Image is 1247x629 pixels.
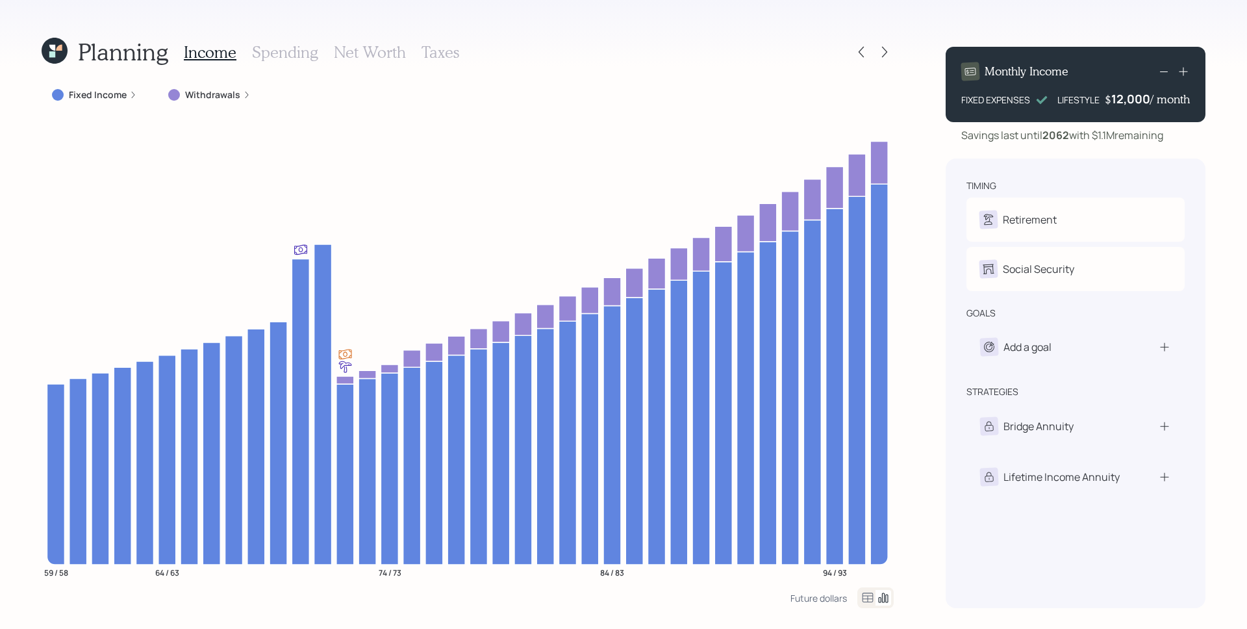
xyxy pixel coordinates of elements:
[985,64,1068,79] h4: Monthly Income
[790,592,847,604] div: Future dollars
[1057,93,1100,107] div: LIFESTYLE
[1042,128,1069,142] b: 2062
[185,88,240,101] label: Withdrawals
[379,567,401,578] tspan: 74 / 73
[422,43,459,62] h3: Taxes
[155,567,179,578] tspan: 64 / 63
[69,88,127,101] label: Fixed Income
[1111,91,1150,107] div: 12,000
[1003,339,1052,355] div: Add a goal
[78,38,168,66] h1: Planning
[252,43,318,62] h3: Spending
[1150,92,1190,107] h4: / month
[823,567,847,578] tspan: 94 / 93
[1003,261,1074,277] div: Social Security
[961,127,1163,143] div: Savings last until with $1.1M remaining
[44,567,68,578] tspan: 59 / 58
[1105,92,1111,107] h4: $
[966,385,1018,398] div: strategies
[1003,212,1057,227] div: Retirement
[334,43,406,62] h3: Net Worth
[1003,418,1074,434] div: Bridge Annuity
[600,567,624,578] tspan: 84 / 83
[1003,469,1120,485] div: Lifetime Income Annuity
[961,93,1030,107] div: FIXED EXPENSES
[184,43,236,62] h3: Income
[966,307,996,320] div: goals
[966,179,996,192] div: timing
